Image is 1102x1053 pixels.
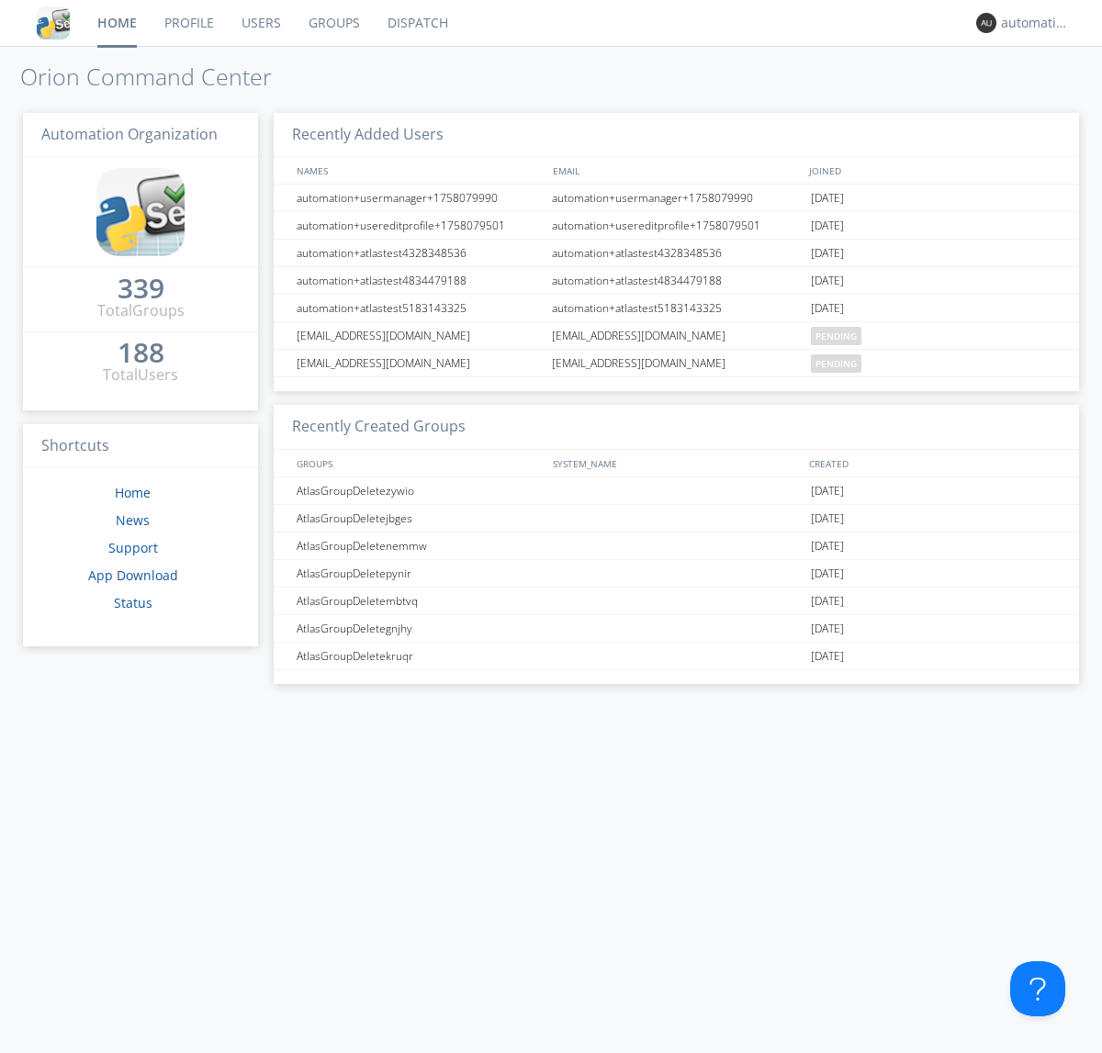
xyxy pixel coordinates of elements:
div: 188 [118,343,164,362]
div: [EMAIL_ADDRESS][DOMAIN_NAME] [292,350,546,376]
span: Automation Organization [41,124,218,144]
a: AtlasGroupDeletepynir[DATE] [274,560,1079,588]
a: App Download [88,566,178,584]
div: GROUPS [292,450,544,476]
div: AtlasGroupDeletenemmw [292,532,546,559]
div: AtlasGroupDeletegnjhy [292,615,546,642]
span: [DATE] [811,643,844,670]
a: AtlasGroupDeletezywio[DATE] [274,477,1079,505]
div: automation+atlastest4834479188 [292,267,546,294]
span: [DATE] [811,295,844,322]
div: automation+atlastest4834479188 [547,267,806,294]
a: Status [114,594,152,611]
a: 339 [118,279,164,300]
span: [DATE] [811,615,844,643]
div: AtlasGroupDeletezywio [292,477,546,504]
div: 339 [118,279,164,297]
div: automation+atlastest5183143325 [547,295,806,321]
div: AtlasGroupDeletembtvq [292,588,546,614]
iframe: Toggle Customer Support [1010,961,1065,1016]
a: AtlasGroupDeletejbges[DATE] [274,505,1079,532]
div: [EMAIL_ADDRESS][DOMAIN_NAME] [547,322,806,349]
span: [DATE] [811,505,844,532]
div: automation+usereditprofile+1758079501 [292,212,546,239]
div: SYSTEM_NAME [548,450,804,476]
a: Support [108,539,158,556]
div: Total Groups [97,300,185,321]
div: AtlasGroupDeletepynir [292,560,546,587]
div: automation+atlastest5183143325 [292,295,546,321]
a: automation+usermanager+1758079990automation+usermanager+1758079990[DATE] [274,185,1079,212]
a: automation+usereditprofile+1758079501automation+usereditprofile+1758079501[DATE] [274,212,1079,240]
a: News [116,511,150,529]
a: AtlasGroupDeletegnjhy[DATE] [274,615,1079,643]
div: automation+usermanager+1758079990 [292,185,546,211]
h3: Recently Created Groups [274,405,1079,450]
span: [DATE] [811,240,844,267]
span: pending [811,354,861,373]
a: 188 [118,343,164,364]
span: [DATE] [811,532,844,560]
a: AtlasGroupDeletembtvq[DATE] [274,588,1079,615]
img: cddb5a64eb264b2086981ab96f4c1ba7 [96,168,185,256]
a: automation+atlastest5183143325automation+atlastest5183143325[DATE] [274,295,1079,322]
div: automation+atlastest4328348536 [292,240,546,266]
div: automation+atlastest4328348536 [547,240,806,266]
span: [DATE] [811,267,844,295]
a: [EMAIL_ADDRESS][DOMAIN_NAME][EMAIL_ADDRESS][DOMAIN_NAME]pending [274,350,1079,377]
div: EMAIL [548,157,804,184]
div: JOINED [804,157,1062,184]
div: Total Users [103,364,178,386]
a: automation+atlastest4834479188automation+atlastest4834479188[DATE] [274,267,1079,295]
span: [DATE] [811,212,844,240]
div: automation+usereditprofile+1758079501 [547,212,806,239]
span: [DATE] [811,560,844,588]
div: automation+atlas0003 [1001,14,1070,32]
img: cddb5a64eb264b2086981ab96f4c1ba7 [37,6,70,39]
a: AtlasGroupDeletenemmw[DATE] [274,532,1079,560]
div: automation+usermanager+1758079990 [547,185,806,211]
div: [EMAIL_ADDRESS][DOMAIN_NAME] [547,350,806,376]
div: AtlasGroupDeletejbges [292,505,546,532]
a: Home [115,484,151,501]
a: automation+atlastest4328348536automation+atlastest4328348536[DATE] [274,240,1079,267]
div: [EMAIL_ADDRESS][DOMAIN_NAME] [292,322,546,349]
div: AtlasGroupDeletekruqr [292,643,546,669]
span: [DATE] [811,588,844,615]
img: 373638.png [976,13,996,33]
span: [DATE] [811,477,844,505]
span: pending [811,327,861,345]
span: [DATE] [811,185,844,212]
div: NAMES [292,157,544,184]
div: CREATED [804,450,1062,476]
a: [EMAIL_ADDRESS][DOMAIN_NAME][EMAIL_ADDRESS][DOMAIN_NAME]pending [274,322,1079,350]
h3: Recently Added Users [274,113,1079,158]
a: AtlasGroupDeletekruqr[DATE] [274,643,1079,670]
h3: Shortcuts [23,424,258,469]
